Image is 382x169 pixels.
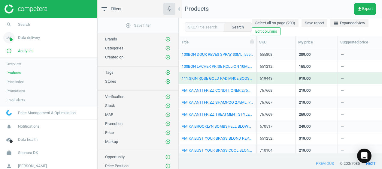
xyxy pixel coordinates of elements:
span: Save filter [126,23,151,28]
button: add_circle_outline [165,139,171,145]
button: add_circle_outline [165,112,171,118]
span: Overview [7,61,21,66]
span: Stock [105,103,115,108]
div: 767668 [260,88,293,93]
span: Search [18,22,30,27]
button: add_circle_outline [165,45,171,51]
a: AMIKA BROOKLYN BOMBSHELL BLOWOUT SPRAY 200ML_670517-BROOKLYN BOMBSHELL BLOWOUT SPRAY [182,124,253,129]
button: add_circle_outline [165,54,171,60]
a: AMIKA BUST YOUR BRASS COOL BLONDE [PERSON_NAME] 275ML_710104-BUST YOUR BRASS COOL BLONDE [PERSON_... [182,148,253,153]
button: add_circle_outline [165,94,171,100]
span: Price index [7,79,24,84]
div: 249.00 [299,124,311,129]
span: Save report [305,20,324,26]
div: — [341,52,344,59]
button: add_circle_outline [165,163,171,169]
span: Price Position [105,164,129,168]
i: add_circle_outline [165,70,171,75]
a: 100BON LACHER PRISE ROLL-ON 10ML_551212-LACHER PRISE ROLL-ON 10ML [182,64,253,69]
div: 555808 [260,52,293,57]
div: 670517 [260,124,293,129]
button: add_circle_outline [165,103,171,109]
input: SKU/Title search [185,22,224,31]
span: Tags [105,70,114,75]
i: add_circle_outline [165,154,171,160]
span: Sephora DK [18,150,38,156]
i: add_circle_outline [165,163,171,169]
button: add_circle_outline [165,36,171,42]
img: ajHJNr6hYgQAAAAASUVORK5CYII= [5,4,47,13]
div: My price [298,40,335,45]
i: add_circle_outline [165,139,171,144]
button: add_circle_outline [165,130,171,136]
span: Notifications [18,124,40,129]
div: 767669 [260,112,293,117]
span: Verification [105,94,124,99]
span: Price Management & Optimization [18,110,76,116]
i: add_circle_outline [165,112,171,117]
i: add_circle_outline [165,79,171,84]
span: Brands [105,37,117,41]
div: 219.00 [299,88,311,93]
span: Select all on page (200) [255,20,295,26]
div: — [341,100,344,107]
span: Data delivery [18,35,40,40]
span: Promotion [105,121,123,126]
i: timeline [3,32,15,43]
button: Search [224,22,252,31]
div: 767667 [260,100,293,105]
span: Categories [105,46,123,50]
span: Email alerts [7,98,25,102]
button: add_circle_outline [165,70,171,76]
div: grid [179,48,382,153]
span: Markup [105,139,118,144]
div: — [341,64,344,71]
div: — [341,136,344,143]
div: 919.00 [299,76,311,81]
span: Promotions [7,88,25,93]
div: 319.00 [299,136,311,141]
a: 100BON DOUX REVES SPRAY 30ML_555808-DOUX REVES SPRAY 30ML [182,52,253,57]
div: — [341,112,344,119]
i: add_circle_outline [165,121,171,126]
a: AMIKA BUST YOUR BRASS BLOND REPAIR MASK 250ML_651252-BUST YOUR BRASS HAIR MASK 250ML [182,136,253,141]
div: — [341,76,344,83]
div: 551212 [260,64,293,69]
i: get_app [357,7,362,11]
span: Analytics [18,48,34,54]
i: search [3,19,15,30]
button: add_circle_outline [165,121,171,127]
span: Data health [18,137,38,142]
div: Open Intercom Messenger [357,149,371,163]
button: Edit columns [252,27,280,36]
div: 710104 [260,148,293,153]
span: Products [7,70,21,75]
span: Opportunity [105,155,125,159]
button: horizontal_splitExpanded view [330,19,368,27]
i: pie_chart_outlined [3,45,15,57]
button: add_circle_outline [165,154,171,160]
span: / 7085 [350,161,360,166]
i: add_circle_outline [126,23,131,28]
span: Export [357,7,373,11]
button: previous [310,158,340,169]
button: Select all on page (200) [252,19,299,27]
i: add_circle_outline [165,55,171,60]
div: 165.00 [299,64,311,69]
div: 209.00 [299,52,311,57]
div: 219.00 [299,148,311,153]
span: Created on [105,55,123,59]
a: 111 SKIN ROSE GOLD RADIANCE BOOSTER_ROSE GOLD RADIANCE BOOSTER-519443 [182,76,253,81]
i: chevron_left [176,5,183,13]
div: — [341,88,344,95]
i: add_circle_outline [165,94,171,99]
div: 651252 [260,136,293,141]
button: next [360,158,382,169]
i: add_circle_outline [165,37,171,42]
div: 269.00 [299,112,311,117]
i: work [3,147,15,159]
a: AMIKA ANTI FRIZZ SHAMPOO 275ML_767667-FORGET FRIZZ [182,100,253,105]
i: horizontal_split [334,21,338,25]
div: 219.00 [299,100,311,105]
span: Expanded view [334,20,365,26]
